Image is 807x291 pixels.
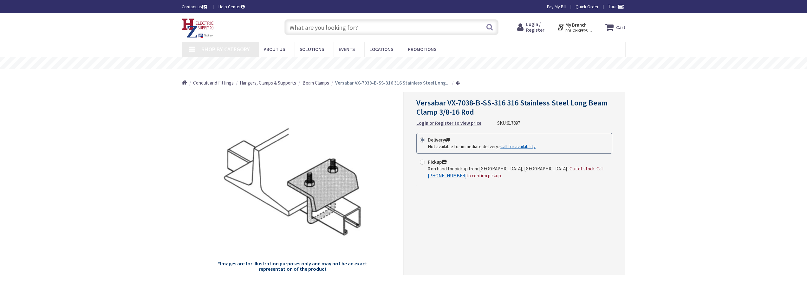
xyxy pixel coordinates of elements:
span: Not available for immediate delivery. [428,143,499,149]
strong: Delivery [428,137,450,143]
span: POUGHKEEPSIE, [GEOGRAPHIC_DATA] [565,28,592,33]
span: Promotions [408,46,436,52]
span: Out of stock. Call to confirm pickup. [428,166,603,178]
span: 617897 [507,120,520,126]
img: HZ Electric Supply [182,18,214,38]
a: Contact us [182,3,208,10]
a: Beam Clamps [303,79,329,86]
span: Solutions [300,46,324,52]
h5: *Images are for illustration purposes only and may not be an exact representation of the product [217,261,368,272]
span: Login / Register [526,21,544,33]
span: About Us [264,46,285,52]
a: Help Center [218,3,245,10]
div: My Branch POUGHKEEPSIE, [GEOGRAPHIC_DATA] [557,22,592,33]
rs-layer: Free Same Day Pickup at 8 Locations [348,60,460,67]
img: Versabar VX-7038-B-SS-316 316 Stainless Steel Long Beam Clamp 3/8-16 Rod [217,105,368,256]
strong: Pickup [428,159,447,165]
a: Conduit and Fittings [193,79,234,86]
strong: Login or Register to view price [416,120,481,126]
div: SKU: [497,120,520,126]
div: - [428,143,536,150]
input: What are you looking for? [284,19,498,35]
span: 0 on hand for pickup from [GEOGRAPHIC_DATA], [GEOGRAPHIC_DATA]. [428,166,568,172]
span: Shop By Category [201,46,250,53]
a: Pay My Bill [547,3,566,10]
a: Quick Order [576,3,599,10]
a: Login or Register to view price [416,120,481,126]
strong: Versabar VX-7038-B-SS-316 316 Stainless Steel Long... [335,80,450,86]
strong: My Branch [565,22,587,28]
a: Hangers, Clamps & Supports [240,79,296,86]
strong: Cart [616,22,626,33]
span: Versabar VX-7038-B-SS-316 316 Stainless Steel Long Beam Clamp 3/8-16 Rod [416,98,608,117]
div: - [428,165,609,179]
a: [PHONE_NUMBER] [428,172,466,179]
span: Locations [369,46,393,52]
span: Tour [608,3,624,9]
a: Call for availability [500,143,536,150]
a: Cart [605,22,626,33]
a: Login / Register [517,22,544,33]
span: Events [339,46,355,52]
